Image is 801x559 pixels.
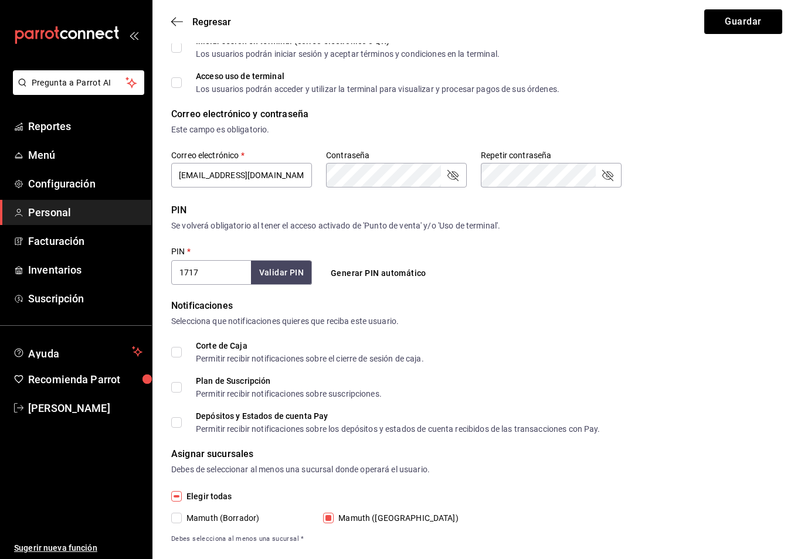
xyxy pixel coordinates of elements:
[28,147,142,163] span: Menú
[171,447,782,461] div: Asignar sucursales
[704,9,782,34] button: Guardar
[171,203,782,217] div: PIN
[196,355,424,363] div: Permitir recibir notificaciones sobre el cierre de sesión de caja.
[171,16,231,28] button: Regresar
[13,70,144,95] button: Pregunta a Parrot AI
[8,85,144,97] a: Pregunta a Parrot AI
[129,30,138,40] button: open_drawer_menu
[28,233,142,249] span: Facturación
[196,390,382,398] div: Permitir recibir notificaciones sobre suscripciones.
[182,490,232,503] span: Elegir todas
[196,412,600,420] div: Depósitos y Estados de cuenta Pay
[196,425,600,433] div: Permitir recibir notificaciones sobre los depósitos y estados de cuenta recibidos de las transacc...
[481,151,622,159] label: Repetir contraseña
[182,512,259,524] span: Mamuth (Borrador)
[171,220,782,232] div: Se volverá obligatorio al tener el acceso activado de 'Punto de venta' y/o 'Uso de terminal'.
[14,542,142,554] span: Sugerir nueva función
[196,50,500,58] div: Los usuarios podrán iniciar sesión y aceptar términos y condiciones en la terminal.
[32,77,126,89] span: Pregunta a Parrot AI
[171,151,312,159] label: Correo electrónico
[171,107,782,121] div: Correo electrónico y contraseña
[28,291,142,306] span: Suscripción
[171,315,782,328] div: Selecciona que notificaciones quieres que reciba este usuario.
[326,151,467,159] label: Contraseña
[196,72,559,80] div: Acceso uso de terminal
[28,371,142,387] span: Recomienda Parrot
[28,262,142,278] span: Inventarios
[171,260,251,285] input: 3 a 6 dígitos
[171,163,312,188] input: ejemplo@gmail.com
[171,534,782,544] span: Debes selecciona al menos una sucursal *
[171,299,782,313] div: Notificaciones
[251,261,312,285] button: Validar PIN
[171,247,191,255] label: PIN
[28,204,142,220] span: Personal
[192,16,231,28] span: Regresar
[28,176,142,192] span: Configuración
[196,37,500,45] div: Iniciar sesión en terminal (correo electrónico o QR)
[28,345,127,359] span: Ayuda
[28,400,142,416] span: [PERSON_NAME]
[171,463,782,476] div: Debes de seleccionar al menos una sucursal donde operará el usuario.
[446,168,460,182] button: passwordField
[600,168,615,182] button: passwordField
[326,263,431,284] button: Generar PIN automático
[28,118,142,134] span: Reportes
[334,512,458,524] span: Mamuth ([GEOGRAPHIC_DATA])
[196,377,382,385] div: Plan de Suscripción
[196,85,559,93] div: Los usuarios podrán acceder y utilizar la terminal para visualizar y procesar pagos de sus órdenes.
[196,342,424,350] div: Corte de Caja
[171,124,782,136] div: Este campo es obligatorio.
